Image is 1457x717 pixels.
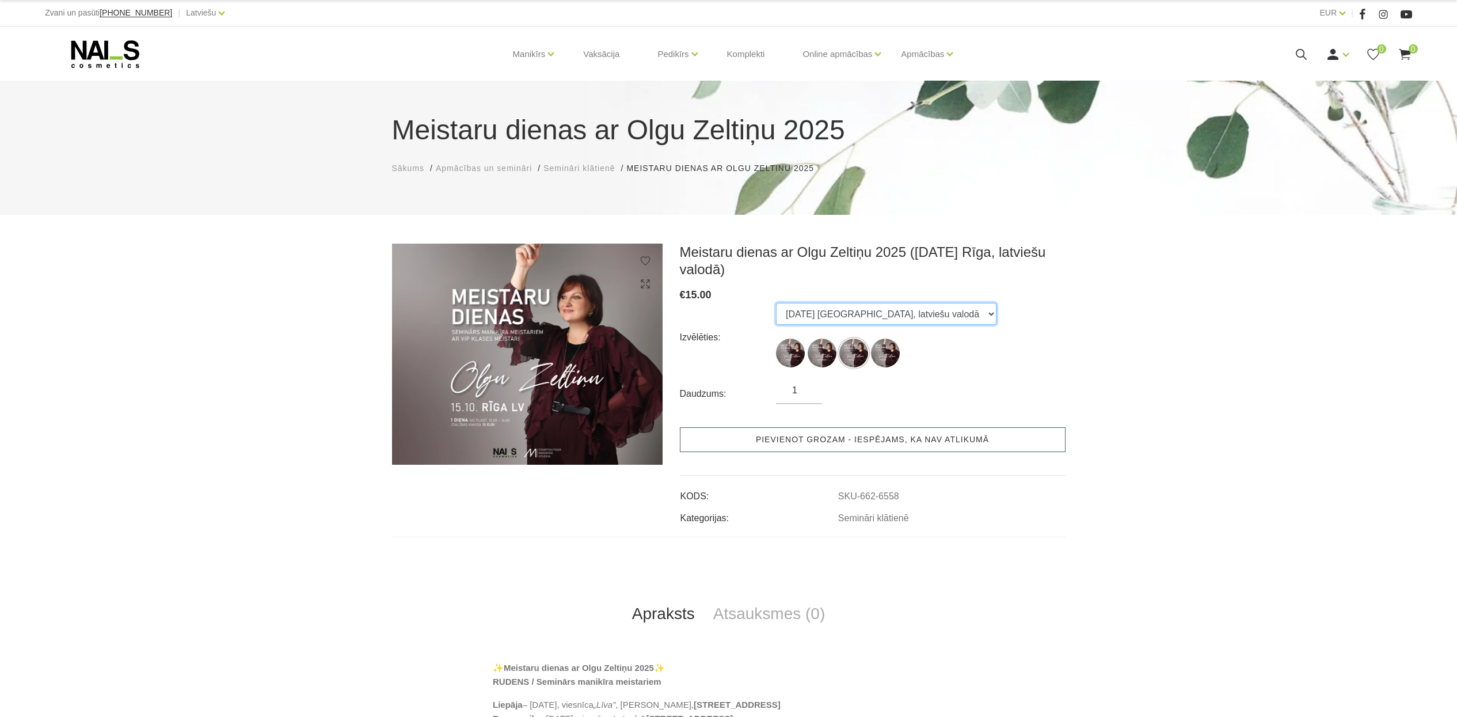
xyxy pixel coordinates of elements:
[680,289,686,301] span: €
[436,162,532,174] a: Apmācības un semināri
[100,9,172,17] a: [PHONE_NUMBER]
[657,31,688,77] a: Pedikīrs
[574,26,629,82] a: Vaksācija
[680,385,777,403] div: Daudzums:
[178,6,180,20] span: |
[680,427,1066,452] a: Pievienot grozam
[839,339,868,367] img: ...
[838,513,909,523] a: Semināri klātienē
[686,289,712,301] span: 15.00
[543,162,615,174] a: Semināri klātienē
[543,164,615,173] span: Semināri klātienē
[493,677,661,686] strong: RUDENS / Seminārs manikīra meistariem
[839,339,868,367] label: Nav atlikumā
[392,162,425,174] a: Sākums
[436,164,532,173] span: Apmācības un semināri
[392,244,663,465] img: Meistaru dienas ar Olgu Zeltiņu 2025
[493,661,964,689] p: ✨ ✨
[513,31,546,77] a: Manikīrs
[1320,6,1337,20] a: EUR
[186,6,216,20] a: Latviešu
[718,26,774,82] a: Komplekti
[1398,47,1412,62] a: 0
[694,700,781,710] strong: [STREET_ADDRESS]
[680,244,1066,278] h3: Meistaru dienas ar Olgu Zeltiņu 2025 ([DATE] Rīga, latviešu valodā)
[776,339,805,367] img: ...
[802,31,872,77] a: Online apmācības
[1366,47,1380,62] a: 0
[680,328,777,347] div: Izvēlēties:
[901,31,944,77] a: Apmācības
[1409,44,1418,54] span: 0
[45,6,172,20] div: Zvani un pasūti
[392,164,425,173] span: Sākums
[838,491,899,502] a: SKU-662-6558
[100,8,172,17] span: [PHONE_NUMBER]
[1377,44,1386,54] span: 0
[392,109,1066,151] h1: Meistaru dienas ar Olgu Zeltiņu 2025
[623,595,704,633] a: Apraksts
[704,595,835,633] a: Atsauksmes (0)
[493,700,523,710] strong: Liepāja
[594,700,615,710] em: „Līva”
[871,339,900,367] img: ...
[504,663,654,673] strong: Meistaru dienas ar Olgu Zeltiņu 2025
[680,481,838,503] td: KODS:
[808,339,836,367] img: ...
[1351,6,1353,20] span: |
[680,503,838,525] td: Kategorijas:
[626,162,825,174] li: Meistaru dienas ar Olgu Zeltiņu 2025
